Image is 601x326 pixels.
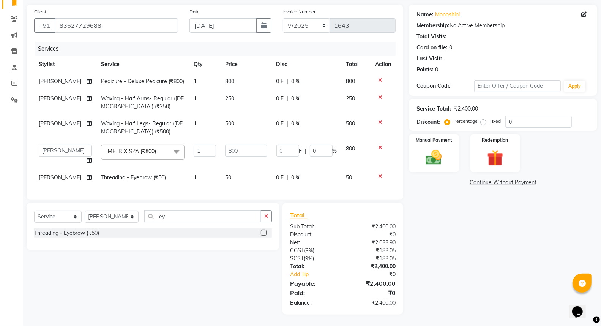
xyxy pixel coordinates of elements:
div: ( ) [284,255,343,263]
div: Payable: [284,279,343,288]
a: Add Tip [284,271,352,279]
th: Disc [272,56,342,73]
div: ₹0 [343,231,401,239]
span: 50 [225,174,231,181]
span: 500 [346,120,355,127]
div: Discount: [284,231,343,239]
img: _cash.svg [421,148,447,167]
span: 250 [225,95,234,102]
div: Coupon Code [416,82,474,90]
img: _gift.svg [482,148,508,168]
div: ₹2,033.90 [343,239,401,247]
span: 0 % [292,95,301,103]
div: Discount: [416,118,440,126]
th: Total [342,56,371,73]
span: CGST [290,247,304,254]
div: ₹183.05 [343,247,401,255]
span: 0 % [292,78,301,85]
span: [PERSON_NAME] [39,120,81,127]
span: 1 [194,95,197,102]
div: ₹0 [343,288,401,298]
div: Threading - Eyebrow (₹50) [34,229,99,237]
div: ₹183.05 [343,255,401,263]
span: Total [290,211,308,219]
label: Fixed [489,118,501,125]
span: 1 [194,174,197,181]
a: x [156,148,159,155]
a: Monoshini [435,11,460,19]
span: 1 [194,78,197,85]
span: | [305,147,307,155]
div: ₹2,400.00 [343,223,401,231]
div: ₹2,400.00 [343,279,401,288]
a: Continue Without Payment [410,179,596,187]
span: 9% [306,247,313,253]
span: [PERSON_NAME] [39,78,81,85]
span: Waxing - Half Legs- Regular ([DEMOGRAPHIC_DATA]) (₹500) [101,120,183,135]
div: Total: [284,263,343,271]
input: Search or Scan [144,210,261,222]
span: 800 [346,145,355,152]
span: | [287,120,289,128]
span: 0 F [276,78,284,85]
span: Waxing - Half Arms- Regular ([DEMOGRAPHIC_DATA]) (₹250) [101,95,184,110]
span: 500 [225,120,234,127]
div: Sub Total: [284,223,343,231]
span: | [287,174,289,182]
button: +91 [34,18,55,33]
button: Apply [564,81,585,92]
div: ₹2,400.00 [343,299,401,307]
label: Client [34,8,46,15]
span: 1 [194,120,197,127]
span: 50 [346,174,352,181]
span: METRIX SPA (₹800) [108,148,156,155]
th: Service [96,56,189,73]
label: Invoice Number [283,8,316,15]
label: Percentage [453,118,478,125]
div: ₹2,400.00 [343,263,401,271]
div: Services [35,42,401,56]
label: Date [189,8,200,15]
span: 800 [225,78,234,85]
span: 0 F [276,174,284,182]
div: Card on file: [416,44,448,52]
span: 800 [346,78,355,85]
label: Redemption [482,137,508,144]
div: Membership: [416,22,450,30]
div: ₹2,400.00 [454,105,478,113]
div: Balance : [284,299,343,307]
th: Action [371,56,396,73]
span: 0 % [292,174,301,182]
span: [PERSON_NAME] [39,174,81,181]
span: | [287,95,289,103]
div: 0 [449,44,452,52]
span: Threading - Eyebrow (₹50) [101,174,166,181]
div: Paid: [284,288,343,298]
div: Name: [416,11,434,19]
div: Total Visits: [416,33,446,41]
input: Search by Name/Mobile/Email/Code [55,18,178,33]
span: F [299,147,302,155]
div: 0 [435,66,438,74]
span: 9% [305,255,312,261]
th: Price [221,56,272,73]
th: Stylist [34,56,96,73]
iframe: chat widget [569,296,593,318]
div: Service Total: [416,105,451,113]
label: Manual Payment [416,137,452,144]
div: No Active Membership [416,22,590,30]
span: 250 [346,95,355,102]
div: ₹0 [353,271,401,279]
span: | [287,78,289,85]
span: SGST [290,255,304,262]
span: 0 F [276,120,284,128]
span: % [333,147,337,155]
div: Last Visit: [416,55,442,63]
input: Enter Offer / Coupon Code [474,80,561,92]
div: - [443,55,446,63]
span: 0 % [292,120,301,128]
th: Qty [189,56,221,73]
div: ( ) [284,247,343,255]
span: Pedicure - Deluxe Pedicure (₹800) [101,78,184,85]
span: [PERSON_NAME] [39,95,81,102]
